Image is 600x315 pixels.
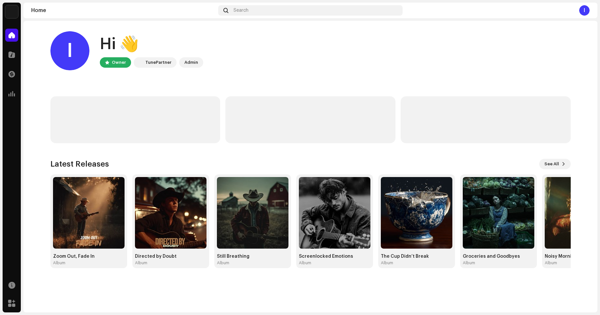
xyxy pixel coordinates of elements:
div: Album [53,260,65,266]
img: bb549e82-3f54-41b5-8d74-ce06bd45c366 [5,5,18,18]
span: See All [544,157,559,171]
div: Screenlocked Emotions [299,254,370,259]
div: Home [31,8,216,13]
div: Still Breathing [217,254,288,259]
div: Album [545,260,557,266]
button: See All [539,159,571,169]
div: Owner [112,59,126,66]
img: 7671fcfb-e717-4bb6-b902-eb4a9fcf8800 [299,177,370,249]
div: Admin [184,59,198,66]
div: Album [135,260,147,266]
div: Album [381,260,393,266]
img: bb549e82-3f54-41b5-8d74-ce06bd45c366 [135,59,143,66]
div: Album [299,260,311,266]
div: The Cup Didn’t Break [381,254,452,259]
img: fd48041d-48f6-4901-96e9-b78294b00cc6 [135,177,207,249]
div: I [50,31,89,70]
div: Album [217,260,229,266]
img: 91a1520c-1267-44ee-9ac3-357e722ade7a [381,177,452,249]
div: Album [463,260,475,266]
div: TunePartner [145,59,171,66]
img: 95cba9db-116a-4f64-b019-9fa10022854a [463,177,534,249]
span: Search [233,8,248,13]
h3: Latest Releases [50,159,109,169]
img: 1ac364a7-7afd-4d25-9c00-07945c4b549c [53,177,125,249]
img: bbc4e7cc-4978-4f8f-b766-01208540e765 [217,177,288,249]
div: Zoom Out, Fade In [53,254,125,259]
div: Directed by Doubt [135,254,207,259]
div: I [579,5,590,16]
div: Hi 👋 [100,34,203,55]
div: Groceries and Goodbyes [463,254,534,259]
